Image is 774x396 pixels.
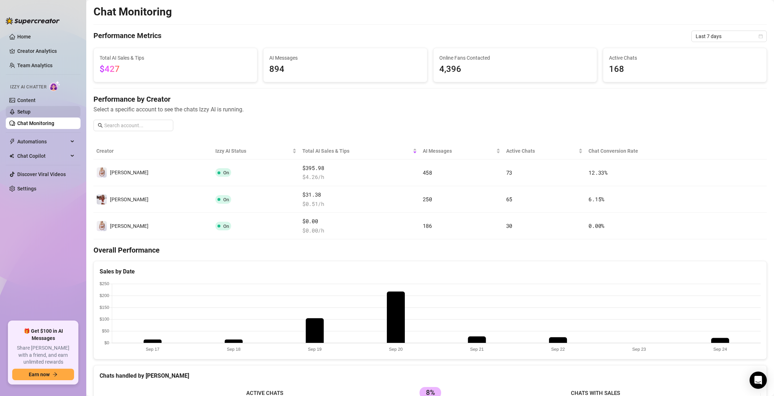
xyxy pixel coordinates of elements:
span: Automations [17,136,68,147]
span: Online Fans Contacted [439,54,591,62]
span: Earn now [29,372,50,377]
th: Chat Conversion Rate [586,143,699,160]
a: Content [17,97,36,103]
span: $ 0.51 /h [302,200,417,208]
span: 🎁 Get $100 in AI Messages [12,328,74,342]
span: AI Messages [269,54,421,62]
span: 65 [506,195,512,203]
a: Chat Monitoring [17,120,54,126]
span: thunderbolt [9,139,15,144]
span: AI Messages [423,147,495,155]
span: Izzy AI Chatter [10,84,46,91]
span: Last 7 days [696,31,762,42]
span: 0.00 % [588,222,604,229]
img: logo-BBDzfeDw.svg [6,17,60,24]
img: ashley [97,167,107,178]
span: Total AI Sales & Tips [302,147,411,155]
h4: Overall Performance [93,245,767,255]
span: 73 [506,169,512,176]
span: arrow-right [52,372,58,377]
span: Share [PERSON_NAME] with a friend, and earn unlimited rewards [12,345,74,366]
a: Creator Analytics [17,45,75,57]
a: Setup [17,109,31,115]
span: 894 [269,63,421,76]
div: Open Intercom Messenger [750,372,767,389]
span: On [223,170,229,175]
span: $395.98 [302,164,417,172]
a: Team Analytics [17,63,52,68]
th: AI Messages [420,143,503,160]
span: On [223,197,229,202]
span: $427 [100,64,120,74]
span: 168 [609,63,761,76]
span: 6.15 % [588,195,604,203]
span: $31.38 [302,190,417,199]
input: Search account... [104,121,169,129]
span: Active Chats [506,147,577,155]
span: calendar [759,34,763,38]
span: $ 0.00 /h [302,226,417,235]
th: Izzy AI Status [212,143,299,160]
span: [PERSON_NAME] [110,223,148,229]
span: $ 4.26 /h [302,173,417,181]
span: On [223,224,229,229]
span: [PERSON_NAME] [110,197,148,202]
th: Active Chats [503,143,586,160]
h4: Performance Metrics [93,31,161,42]
span: Chat Copilot [17,150,68,162]
img: AI Chatter [49,81,60,91]
span: [PERSON_NAME] [110,170,148,175]
button: Earn nowarrow-right [12,369,74,380]
span: 250 [423,195,432,203]
span: 30 [506,222,512,229]
a: Settings [17,186,36,192]
span: 186 [423,222,432,229]
th: Total AI Sales & Tips [299,143,420,160]
img: Ashley [97,194,107,204]
span: Select a specific account to see the chats Izzy AI is running. [93,105,767,114]
img: Ashley [97,221,107,231]
th: Creator [93,143,212,160]
span: Total AI Sales & Tips [100,54,251,62]
div: Chats handled by [PERSON_NAME] [100,371,761,380]
span: $0.00 [302,217,417,226]
span: Izzy AI Status [215,147,291,155]
div: Sales by Date [100,267,761,276]
span: 458 [423,169,432,176]
h2: Chat Monitoring [93,5,172,19]
span: 12.33 % [588,169,607,176]
img: Chat Copilot [9,153,14,158]
span: search [98,123,103,128]
h4: Performance by Creator [93,94,767,104]
a: Home [17,34,31,40]
a: Discover Viral Videos [17,171,66,177]
span: 4,396 [439,63,591,76]
span: Active Chats [609,54,761,62]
